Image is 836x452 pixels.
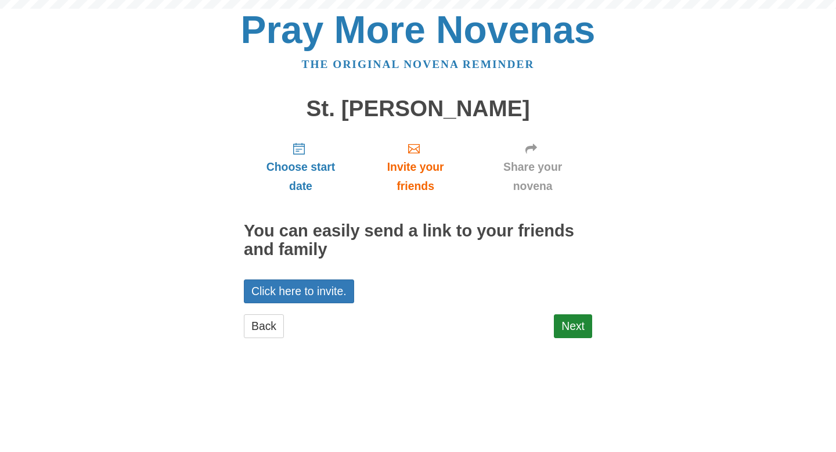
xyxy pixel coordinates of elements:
[244,279,354,303] a: Click here to invite.
[485,157,581,196] span: Share your novena
[244,314,284,338] a: Back
[554,314,592,338] a: Next
[244,96,592,121] h1: St. [PERSON_NAME]
[244,222,592,259] h2: You can easily send a link to your friends and family
[473,132,592,202] a: Share your novena
[244,132,358,202] a: Choose start date
[302,58,535,70] a: The original novena reminder
[358,132,473,202] a: Invite your friends
[255,157,346,196] span: Choose start date
[369,157,462,196] span: Invite your friends
[241,8,596,51] a: Pray More Novenas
